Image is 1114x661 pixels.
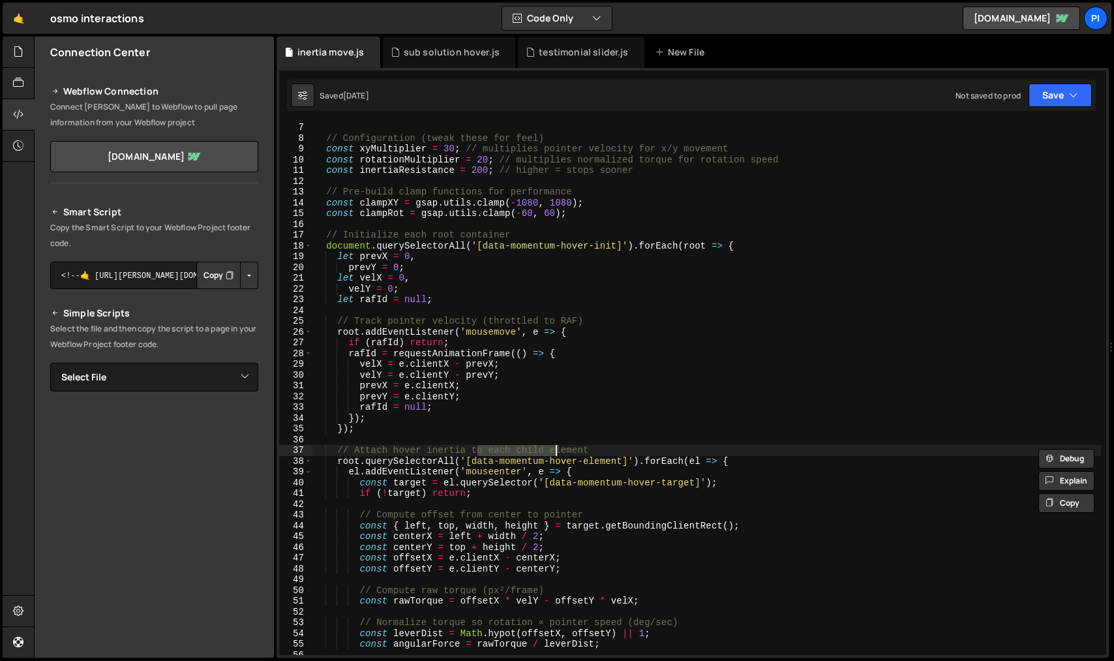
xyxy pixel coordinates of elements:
div: sub solution hover.js [404,46,500,59]
div: 53 [279,617,312,628]
div: 46 [279,542,312,553]
div: 29 [279,359,312,370]
div: 10 [279,155,312,166]
button: Code Only [502,7,612,30]
a: [DOMAIN_NAME] [50,141,258,172]
div: 13 [279,187,312,198]
div: 9 [279,144,312,155]
iframe: YouTube video player [50,539,260,656]
div: osmo interactions [50,10,144,26]
div: [DATE] [343,90,369,101]
div: 40 [279,478,312,489]
div: Not saved to prod [956,90,1021,101]
div: 16 [279,219,312,230]
div: 55 [279,639,312,650]
a: [DOMAIN_NAME] [963,7,1080,30]
div: 50 [279,585,312,596]
textarea: <!--🤙 [URL][PERSON_NAME][DOMAIN_NAME]> <script>document.addEventListener("DOMContentLoaded", func... [50,262,258,289]
div: 51 [279,596,312,607]
button: Explain [1038,471,1094,491]
h2: Connection Center [50,45,150,59]
div: 48 [279,564,312,575]
p: Select the file and then copy the script to a page in your Webflow Project footer code. [50,321,258,352]
div: Saved [320,90,369,101]
div: 18 [279,241,312,252]
div: 54 [279,628,312,639]
div: 35 [279,423,312,435]
div: 56 [279,650,312,661]
button: Save [1029,84,1092,107]
div: New File [655,46,710,59]
div: 34 [279,413,312,424]
div: 26 [279,327,312,338]
a: pi [1084,7,1107,30]
div: 8 [279,133,312,144]
p: Copy the Smart Script to your Webflow Project footer code. [50,220,258,251]
p: Connect [PERSON_NAME] to Webflow to pull page information from your Webflow project [50,99,258,131]
div: 20 [279,262,312,273]
div: 12 [279,176,312,187]
div: inertia move.js [297,46,364,59]
div: Button group with nested dropdown [196,262,258,289]
div: 31 [279,380,312,392]
div: 19 [279,251,312,262]
div: 44 [279,521,312,532]
div: 15 [279,208,312,219]
div: 37 [279,445,312,456]
button: Debug [1038,449,1094,469]
div: 17 [279,230,312,241]
div: 45 [279,531,312,542]
div: 36 [279,435,312,446]
div: 22 [279,284,312,295]
h2: Webflow Connection [50,84,258,99]
div: 23 [279,294,312,305]
div: 27 [279,337,312,348]
h2: Smart Script [50,204,258,220]
div: 49 [279,574,312,585]
h2: Simple Scripts [50,305,258,321]
div: testimonial slider.js [539,46,628,59]
iframe: YouTube video player [50,413,260,530]
div: 24 [279,305,312,316]
div: 42 [279,499,312,510]
button: Copy [1038,493,1094,513]
button: Copy [196,262,241,289]
div: 33 [279,402,312,413]
div: 25 [279,316,312,327]
div: 52 [279,607,312,618]
div: 32 [279,392,312,403]
div: 39 [279,467,312,478]
a: 🤙 [3,3,35,34]
div: 11 [279,165,312,176]
div: 41 [279,488,312,499]
div: 28 [279,348,312,360]
div: 21 [279,273,312,284]
div: 7 [279,122,312,133]
div: 14 [279,198,312,209]
div: 38 [279,456,312,467]
div: 47 [279,553,312,564]
div: 43 [279,510,312,521]
div: 30 [279,370,312,381]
